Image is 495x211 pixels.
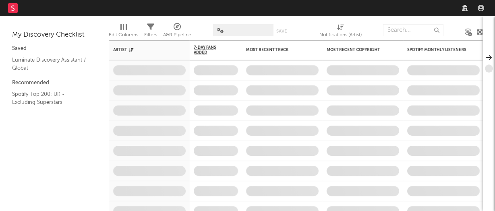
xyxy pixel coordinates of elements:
[163,20,191,43] div: A&R Pipeline
[194,45,226,55] span: 7-Day Fans Added
[319,20,362,43] div: Notifications (Artist)
[12,90,89,106] a: Spotify Top 200: UK - Excluding Superstars
[246,48,307,52] div: Most Recent Track
[276,29,287,33] button: Save
[319,30,362,40] div: Notifications (Artist)
[12,30,97,40] div: My Discovery Checklist
[109,20,138,43] div: Edit Columns
[327,48,387,52] div: Most Recent Copyright
[109,30,138,40] div: Edit Columns
[12,44,97,54] div: Saved
[383,24,443,36] input: Search...
[12,56,89,72] a: Luminate Discovery Assistant / Global
[144,20,157,43] div: Filters
[163,30,191,40] div: A&R Pipeline
[12,78,97,88] div: Recommended
[407,48,468,52] div: Spotify Monthly Listeners
[113,48,174,52] div: Artist
[144,30,157,40] div: Filters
